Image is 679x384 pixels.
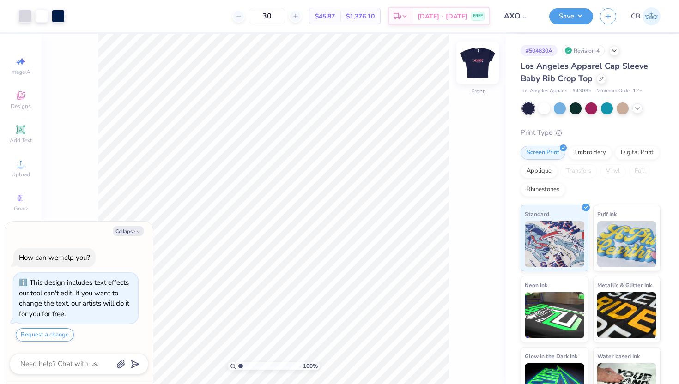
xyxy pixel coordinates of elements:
span: FREE [473,13,483,19]
div: Revision 4 [562,45,605,56]
div: This design includes text effects our tool can't edit. If you want to change the text, our artist... [19,278,129,318]
span: Upload [12,171,30,178]
div: How can we help you? [19,253,90,262]
div: Screen Print [521,146,565,160]
span: Add Text [10,137,32,144]
span: Glow in the Dark Ink [525,351,577,361]
span: [DATE] - [DATE] [418,12,467,21]
span: Image AI [10,68,32,76]
img: Standard [525,221,584,267]
div: Vinyl [600,164,626,178]
span: Los Angeles Apparel [521,87,568,95]
div: Print Type [521,127,661,138]
div: Rhinestones [521,183,565,197]
button: Collapse [113,226,144,236]
div: Front [471,87,485,96]
div: Transfers [560,164,597,178]
button: Request a change [16,328,74,342]
input: Untitled Design [497,7,542,25]
span: Water based Ink [597,351,640,361]
button: Save [549,8,593,24]
span: Neon Ink [525,280,547,290]
span: Puff Ink [597,209,617,219]
span: Standard [525,209,549,219]
span: Los Angeles Apparel Cap Sleeve Baby Rib Crop Top [521,60,648,84]
img: Claire Bush [643,7,661,25]
div: Applique [521,164,558,178]
input: – – [249,8,285,24]
img: Puff Ink [597,221,657,267]
div: Digital Print [615,146,660,160]
span: CB [631,11,640,22]
span: Minimum Order: 12 + [596,87,643,95]
span: Designs [11,102,31,110]
span: $45.87 [315,12,335,21]
span: 100 % [303,362,318,370]
img: Neon Ink [525,292,584,338]
div: Foil [629,164,650,178]
a: CB [631,7,661,25]
div: # 504830A [521,45,558,56]
span: Greek [14,205,28,212]
span: Metallic & Glitter Ink [597,280,652,290]
span: # 43035 [572,87,592,95]
span: $1,376.10 [346,12,375,21]
div: Embroidery [568,146,612,160]
img: Front [459,44,496,81]
img: Metallic & Glitter Ink [597,292,657,338]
